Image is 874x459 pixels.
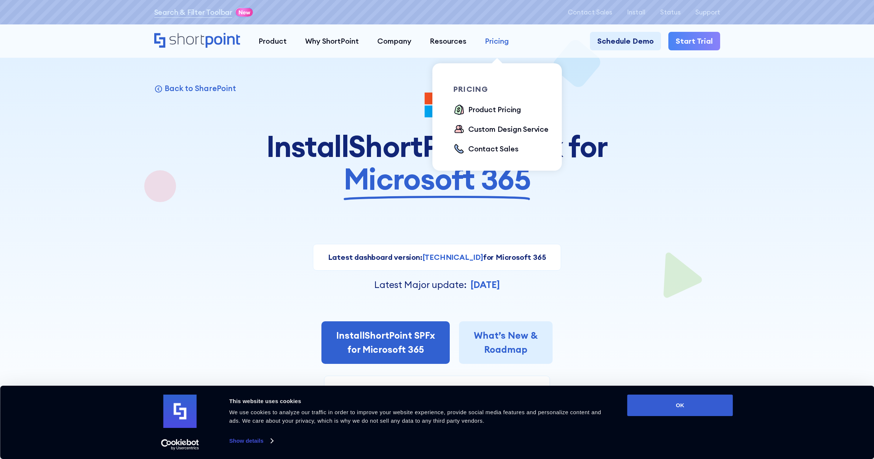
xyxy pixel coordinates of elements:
p: Back to SharePoint [165,83,236,93]
a: Contact Sales [568,9,612,16]
a: Status [660,9,681,16]
div: Resources [430,36,466,47]
div: Product Pricing [468,104,521,115]
p: Latest Major update: [374,278,467,292]
a: Search & Filter Toolbar [154,7,232,18]
span: We use cookies to analyze our traffic in order to improve your website experience, provide social... [229,409,601,424]
a: Product Pricing [453,104,521,116]
span: Microsoft 365 [344,163,530,195]
div: Custom Design Service [468,124,549,135]
a: Back to SharePoint [154,83,236,93]
div: Contact Sales [468,143,518,154]
div: Pricing [485,36,509,47]
a: InstallShortPoint SPFxfor Microsoft 365 [321,321,450,364]
a: Contact Sales [453,143,518,155]
a: Resources [421,32,476,50]
div: Product [259,36,287,47]
span: Install [266,130,348,163]
a: Support [695,9,720,16]
div: This website uses cookies [229,397,611,406]
button: OK [627,395,733,416]
a: Start Trial [668,32,720,50]
div: Company [377,36,411,47]
strong: [TECHNICAL_ID] [422,252,483,262]
a: Pricing [476,32,518,50]
div: Why ShortPoint [305,36,359,47]
a: Usercentrics Cookiebot - opens in a new window [148,439,212,450]
span: 💡 [339,385,352,398]
a: Install [627,9,645,16]
a: What’s New &Roadmap [459,321,553,364]
strong: [DATE] [470,279,500,291]
a: Show details [229,435,273,446]
strong: Latest dashboard version: [328,252,422,262]
img: logo [163,395,197,428]
a: Company [368,32,421,50]
span: Install [336,329,365,341]
div: pricing [453,86,557,93]
a: Why ShortPoint [296,32,368,50]
a: Custom Design Service [453,124,549,136]
a: Product [249,32,296,50]
a: Home [154,33,240,49]
strong: for Microsoft 365 [483,252,546,262]
h1: ShortPoint SPFx for [252,130,622,195]
a: Schedule Demo [590,32,661,50]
